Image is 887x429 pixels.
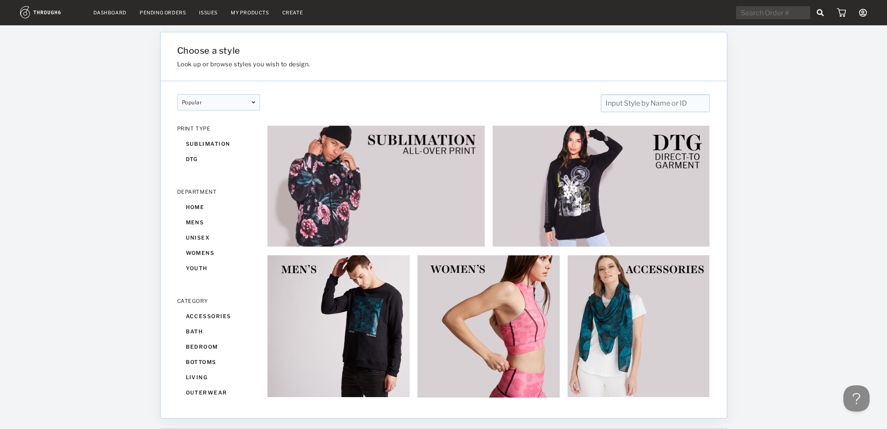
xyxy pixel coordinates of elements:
div: accessories [177,309,260,324]
img: b885dc43-4427-4fb9-87dd-0f776fe79185.jpg [417,255,560,398]
img: 6ec95eaf-68e2-44b2-82ac-2cbc46e75c33.jpg [267,125,485,247]
div: unisex [177,230,260,245]
a: Create [282,10,303,16]
div: living [177,370,260,385]
input: Input Style by Name or ID [601,94,710,112]
div: womens [177,245,260,261]
h1: Choose a style [177,45,620,56]
div: dtg [177,151,260,167]
a: Dashboard [93,10,127,16]
div: outerwear [177,385,260,400]
h3: Look up or browse styles you wish to design. [177,60,620,68]
div: bottoms [177,354,260,370]
div: bath [177,324,260,339]
input: Search Order # [736,6,810,19]
div: CATEGORY [177,298,260,304]
div: mens [177,215,260,230]
div: PRINT TYPE [177,125,260,132]
a: My Products [231,10,269,16]
div: sublimation [177,136,260,151]
iframe: Toggle Customer Support [843,385,870,412]
div: DEPARTMENT [177,189,260,195]
img: logo.1c10ca64.svg [20,6,80,18]
div: home [177,199,260,215]
a: Issues [199,10,218,16]
div: swim [177,400,260,415]
img: 2e253fe2-a06e-4c8d-8f72-5695abdd75b9.jpg [492,125,710,247]
a: Pending Orders [140,10,186,16]
img: 1a4a84dd-fa74-4cbf-a7e7-fd3c0281d19c.jpg [567,255,710,398]
img: 0ffe952d-58dc-476c-8a0e-7eab160e7a7d.jpg [267,255,410,398]
img: icon_cart.dab5cea1.svg [837,8,846,17]
div: bedroom [177,339,260,354]
div: youth [177,261,260,276]
div: popular [177,94,260,110]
